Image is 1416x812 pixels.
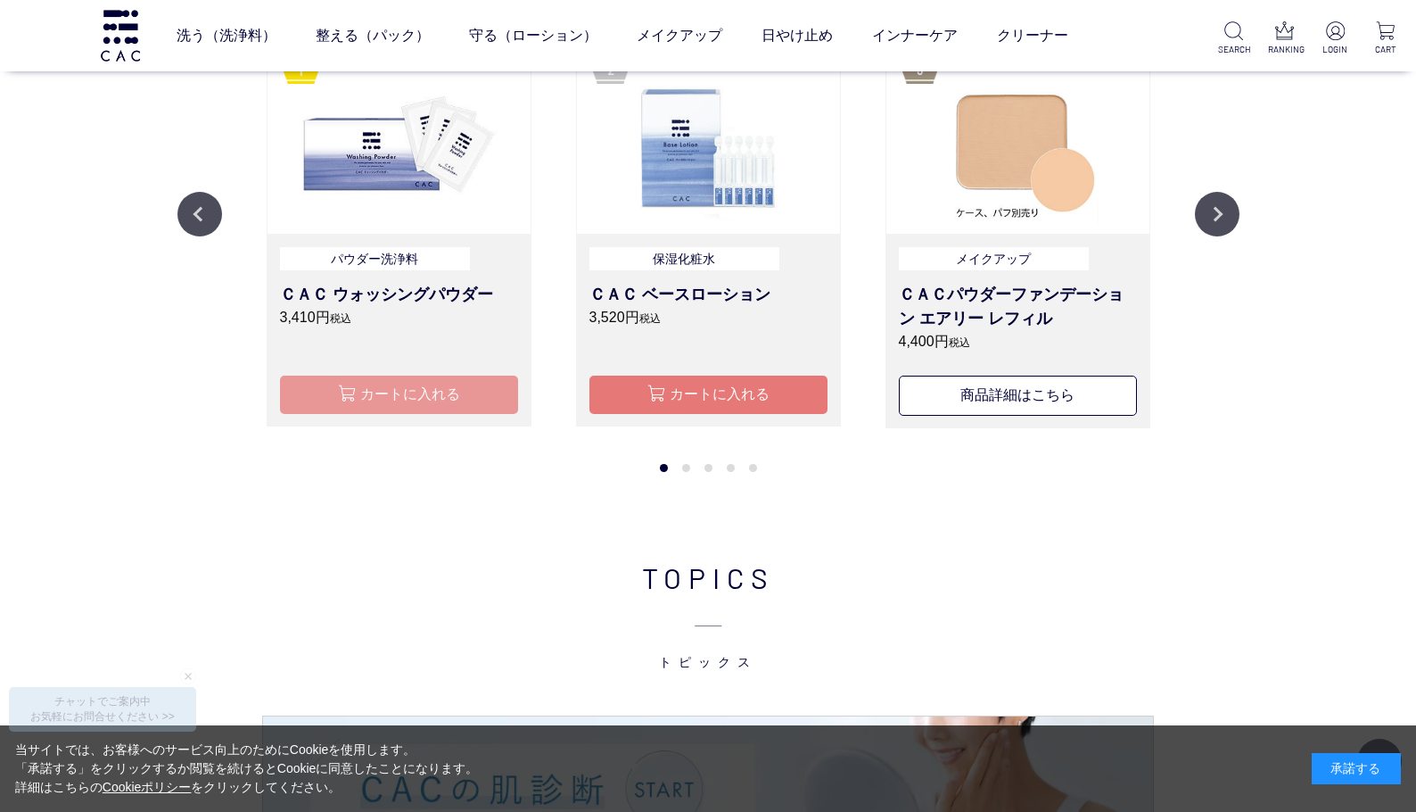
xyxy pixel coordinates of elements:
a: メイクアップ ＣＡＣパウダーファンデーション エアリー レフィル 4,400円税込 [899,247,1137,354]
p: 3,520円 [589,307,827,328]
button: 商品詳細はこちら [899,376,1137,416]
a: RANKING [1268,21,1300,56]
button: カートに入れる [280,376,518,414]
h2: TOPICS [177,556,1239,670]
span: 税込 [639,312,661,325]
h3: ＣＡＣ ウォッシングパウダー [280,283,518,307]
p: 3,410円 [280,307,518,328]
p: LOGIN [1319,43,1351,56]
button: 5 of 2 [749,464,757,472]
button: 3 of 2 [704,464,712,472]
a: パウダー洗浄料 ＣＡＣ ウォッシングパウダー 3,410円税込 [280,247,518,354]
img: ＣＡＣ ベースローション [577,37,840,234]
p: SEARCH [1218,43,1250,56]
img: logo [98,10,143,61]
button: 1 of 2 [660,464,668,472]
button: Next [1195,192,1239,236]
a: 守る（ローション） [469,11,597,61]
a: クリーナー [997,11,1068,61]
a: LOGIN [1319,21,1351,56]
a: 整える（パック） [316,11,430,61]
h3: ＣＡＣパウダーファンデーション エアリー レフィル [899,283,1137,331]
div: 当サイトでは、お客様へのサービス向上のためにCookieを使用します。 「承諾する」をクリックするか閲覧を続けるとCookieに同意したことになります。 詳細はこちらの をクリックしてください。 [15,741,479,797]
div: 承諾する [1312,753,1401,784]
button: 2 of 2 [682,464,690,472]
span: 税込 [949,336,970,349]
p: パウダー洗浄料 [280,247,471,271]
a: Cookieポリシー [103,780,192,794]
h3: ＣＡＣ ベースローション [589,283,827,307]
a: CART [1370,21,1402,56]
span: 税込 [330,312,351,325]
button: 4 of 2 [727,464,735,472]
button: カートに入れる [589,376,827,414]
a: 保湿化粧水 ＣＡＣ ベースローション 3,520円税込 [589,247,827,354]
a: 日やけ止め [762,11,833,61]
span: トピックス [177,599,1239,670]
button: Previous [177,192,222,236]
p: CART [1370,43,1402,56]
a: SEARCH [1218,21,1250,56]
a: メイクアップ [637,11,722,61]
a: インナーケア [872,11,958,61]
img: ＣＡＣウォッシングパウダー [268,37,531,234]
p: 4,400円 [899,331,1137,352]
a: 洗う（洗浄料） [177,11,276,61]
p: メイクアップ [899,247,1090,271]
p: RANKING [1268,43,1300,56]
p: 保湿化粧水 [589,247,780,271]
img: ＣＡＣパウダーファンデーション エアリー レフィル [886,37,1149,234]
